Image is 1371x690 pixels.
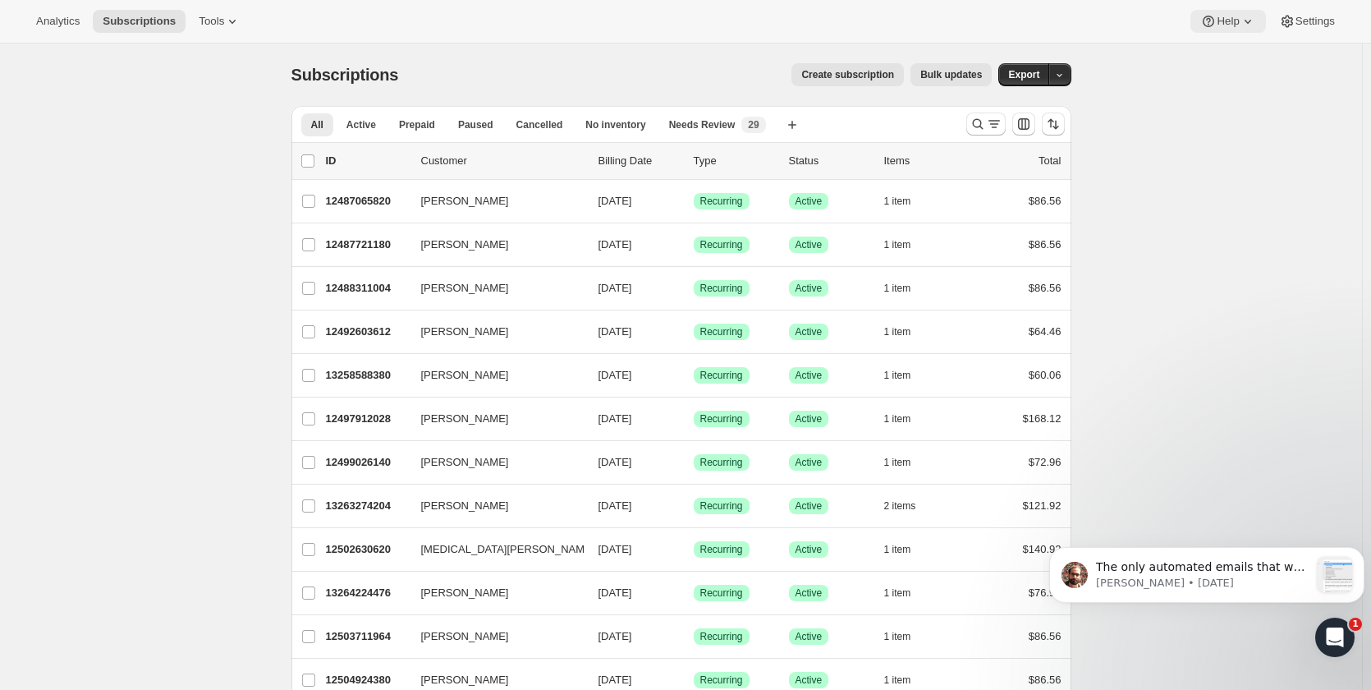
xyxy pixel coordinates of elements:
span: Export [1008,68,1039,81]
span: Active [796,412,823,425]
span: [PERSON_NAME] [421,672,509,688]
button: [PERSON_NAME] [411,188,575,214]
button: [PERSON_NAME] [411,623,575,650]
span: 1 item [884,369,911,382]
button: Bulk updates [910,63,992,86]
span: 1 item [884,412,911,425]
button: Create new view [779,113,805,136]
div: 13258588380[PERSON_NAME][DATE]SuccessRecurringSuccessActive1 item$60.06 [326,364,1061,387]
span: Bulk updates [920,68,982,81]
p: 13263274204 [326,498,408,514]
span: Active [346,118,376,131]
span: Recurring [700,325,743,338]
div: 12503711964[PERSON_NAME][DATE]SuccessRecurringSuccessActive1 item$86.56 [326,625,1061,648]
span: [DATE] [598,195,632,207]
div: 12487065820[PERSON_NAME][DATE]SuccessRecurringSuccessActive1 item$86.56 [326,190,1061,213]
button: [PERSON_NAME] [411,319,575,345]
span: [DATE] [598,543,632,555]
div: 12499026140[PERSON_NAME][DATE]SuccessRecurringSuccessActive1 item$72.96 [326,451,1061,474]
span: $86.56 [1029,238,1061,251]
iframe: Intercom live chat [1315,618,1355,657]
button: 2 items [884,494,934,517]
span: Subscriptions [291,66,399,84]
span: [DATE] [598,369,632,381]
button: 1 item [884,451,929,474]
button: 1 item [884,277,929,300]
button: 1 item [884,190,929,213]
span: [PERSON_NAME] [421,498,509,514]
span: $121.92 [1023,499,1061,512]
span: Active [796,195,823,208]
span: 2 items [884,499,916,513]
span: Paused [458,118,493,131]
button: [PERSON_NAME] [411,449,575,476]
span: Active [796,586,823,600]
span: 29 [748,118,759,131]
span: Recurring [700,543,743,556]
button: 1 item [884,364,929,387]
span: Recurring [700,630,743,643]
span: Recurring [700,412,743,425]
span: Active [796,282,823,295]
div: 13263274204[PERSON_NAME][DATE]SuccessRecurringSuccessActive2 items$121.92 [326,494,1061,517]
button: 1 item [884,320,929,343]
span: Active [796,499,823,513]
span: 1 item [884,586,911,600]
p: 12487721180 [326,237,408,253]
span: [PERSON_NAME] [421,367,509,384]
span: 1 item [884,543,911,556]
div: 12487721180[PERSON_NAME][DATE]SuccessRecurringSuccessActive1 item$86.56 [326,233,1061,256]
span: [DATE] [598,586,632,599]
span: 1 [1349,618,1362,631]
p: 12492603612 [326,324,408,340]
div: Items [884,153,966,169]
button: Analytics [26,10,89,33]
button: Tools [189,10,250,33]
span: $140.92 [1023,543,1061,555]
button: Sort the results [1042,113,1065,136]
span: $168.12 [1023,412,1061,425]
button: [PERSON_NAME] [411,580,575,606]
button: [PERSON_NAME] [411,493,575,519]
span: $60.06 [1029,369,1061,381]
span: [PERSON_NAME] [421,454,509,471]
span: $72.96 [1029,456,1061,468]
span: [PERSON_NAME] [421,628,509,645]
p: 12499026140 [326,454,408,471]
button: 1 item [884,233,929,256]
p: 12487065820 [326,193,408,209]
button: Subscriptions [93,10,186,33]
p: Customer [421,153,585,169]
span: [DATE] [598,674,632,686]
span: $86.56 [1029,674,1061,686]
button: [PERSON_NAME] [411,362,575,389]
p: 12502630620 [326,541,408,558]
button: Customize table column order and visibility [1012,113,1035,136]
span: Recurring [700,456,743,469]
span: Recurring [700,282,743,295]
button: 1 item [884,407,929,430]
span: [DATE] [598,238,632,251]
span: [PERSON_NAME] [421,280,509,297]
button: Search and filter results [966,113,1006,136]
p: 13264224476 [326,585,408,601]
p: Message from Brian, sent 1d ago [53,62,267,76]
span: Recurring [700,195,743,208]
span: [PERSON_NAME] [421,585,509,601]
p: ID [326,153,408,169]
p: 12497912028 [326,411,408,427]
span: 1 item [884,282,911,295]
span: Cancelled [516,118,563,131]
span: [PERSON_NAME] [421,193,509,209]
div: 12502630620[MEDICAL_DATA][PERSON_NAME][DATE]SuccessRecurringSuccessActive1 item$140.92 [326,538,1061,561]
button: 1 item [884,538,929,561]
span: Active [796,238,823,251]
span: [DATE] [598,325,632,338]
span: $64.46 [1029,325,1061,338]
button: 1 item [884,625,929,648]
span: Active [796,369,823,382]
span: Subscriptions [103,15,176,28]
span: 1 item [884,456,911,469]
span: Recurring [700,499,743,513]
